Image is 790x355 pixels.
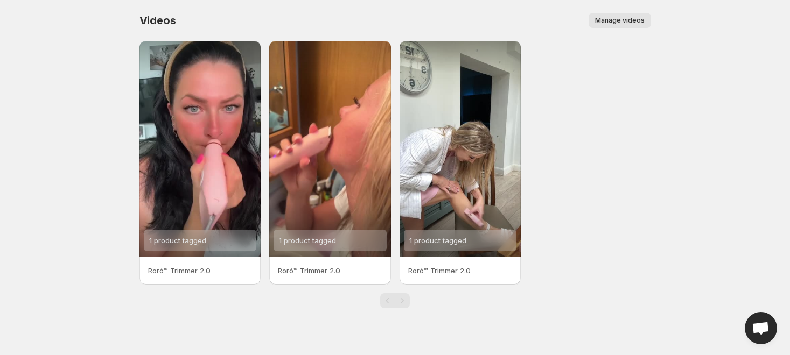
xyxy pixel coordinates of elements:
span: 1 product tagged [149,236,206,245]
span: Manage videos [595,16,645,25]
button: Manage videos [589,13,651,28]
span: 1 product tagged [409,236,466,245]
p: Roró™ Trimmer 2.0 [148,265,253,276]
nav: Pagination [380,293,410,308]
a: Open chat [745,312,777,344]
p: Roró™ Trimmer 2.0 [408,265,513,276]
span: Videos [139,14,176,27]
p: Roró™ Trimmer 2.0 [278,265,382,276]
span: 1 product tagged [279,236,336,245]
